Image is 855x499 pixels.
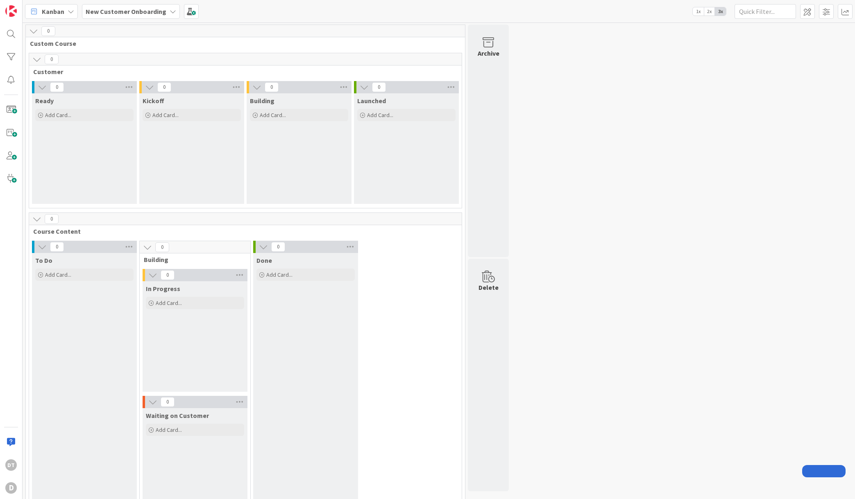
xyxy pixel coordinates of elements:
[50,82,64,92] span: 0
[478,48,499,58] div: Archive
[271,242,285,252] span: 0
[41,26,55,36] span: 0
[357,97,386,105] span: Launched
[5,482,17,494] div: D
[45,271,71,278] span: Add Card...
[42,7,64,16] span: Kanban
[5,5,17,17] img: Visit kanbanzone.com
[265,82,279,92] span: 0
[161,270,175,280] span: 0
[152,111,179,119] span: Add Card...
[143,97,164,105] span: Kickoff
[161,397,175,407] span: 0
[144,255,240,264] span: Building
[45,54,59,64] span: 0
[693,7,704,16] span: 1x
[30,39,455,47] span: Custom Course
[372,82,386,92] span: 0
[715,7,726,16] span: 3x
[50,242,64,252] span: 0
[45,214,59,224] span: 0
[33,227,451,235] span: Course Content
[35,256,52,264] span: To Do
[35,97,54,105] span: Ready
[266,271,293,278] span: Add Card...
[155,242,169,252] span: 0
[146,411,209,420] span: Waiting on Customer
[250,97,274,105] span: Building
[704,7,715,16] span: 2x
[146,284,180,293] span: In Progress
[156,426,182,434] span: Add Card...
[45,111,71,119] span: Add Card...
[86,7,166,16] b: New Customer Onboarding
[157,82,171,92] span: 0
[256,256,272,264] span: Done
[5,459,17,471] div: DT
[33,68,451,76] span: Customer
[367,111,393,119] span: Add Card...
[735,4,796,19] input: Quick Filter...
[260,111,286,119] span: Add Card...
[479,282,499,292] div: Delete
[156,299,182,307] span: Add Card...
